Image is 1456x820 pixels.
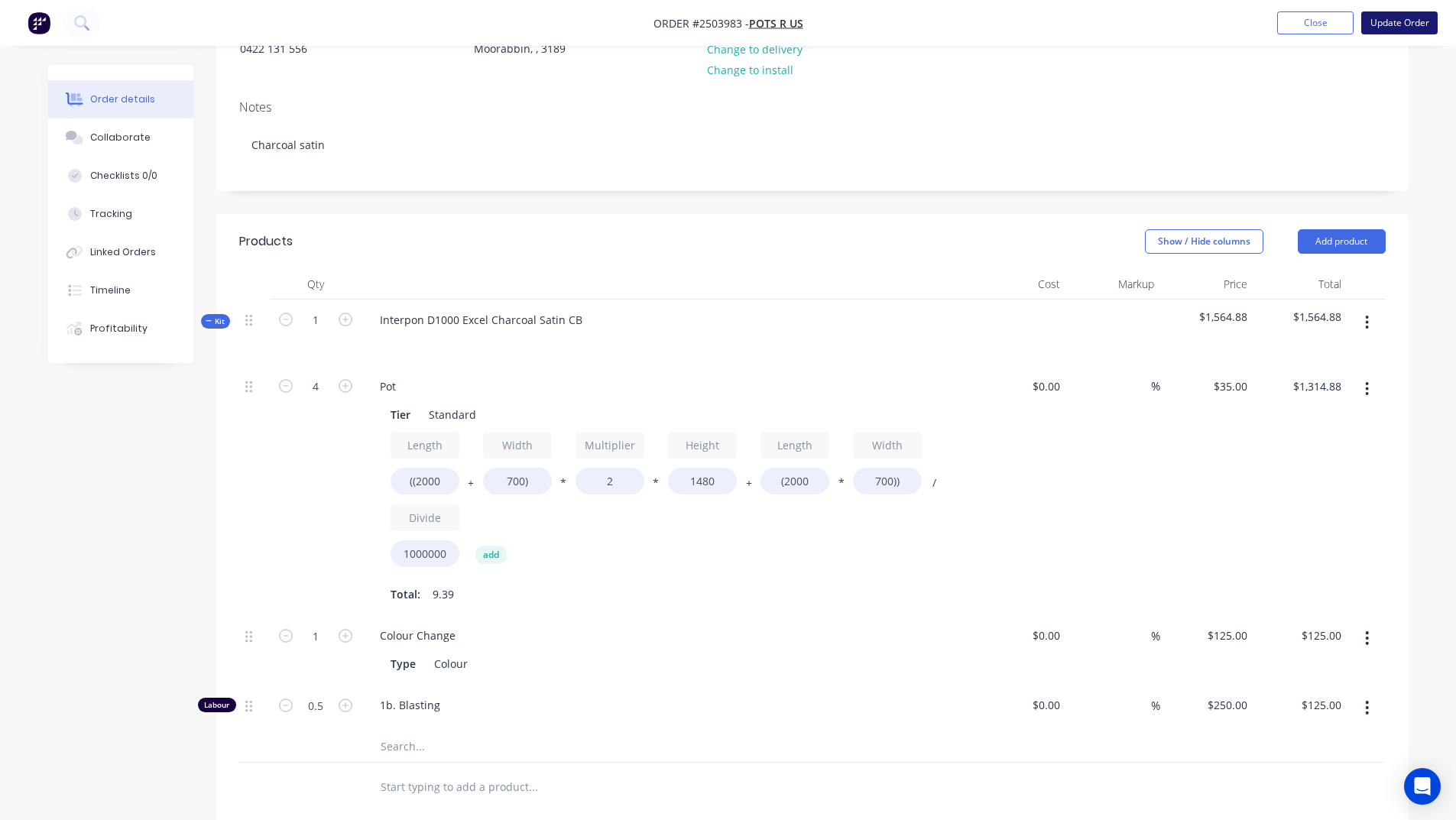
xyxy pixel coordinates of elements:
div: Checklists 0/0 [90,169,157,183]
input: Label [391,504,459,531]
div: Timeline [90,284,131,297]
button: Tracking [48,195,193,233]
span: 1b. Blasting [380,697,967,713]
input: Search... [380,731,686,762]
div: Qty [270,269,362,300]
button: Order details [48,80,193,118]
button: Change to delivery [699,38,810,59]
div: Tier [384,404,417,426]
span: $1,564.88 [1166,309,1248,325]
div: Type [384,653,422,675]
button: Checklists 0/0 [48,157,193,195]
div: Cost [973,269,1067,300]
span: Order #2503983 - [653,16,749,31]
input: Start typing to add a product... [380,772,686,802]
div: Products [239,232,293,251]
button: Change to install [699,60,801,80]
div: Total [1253,269,1347,300]
div: Collaborate [90,131,151,144]
div: Notes [239,100,1386,115]
span: % [1151,697,1160,715]
input: Value [668,468,737,494]
div: Open Intercom Messenger [1404,768,1441,805]
button: + [741,480,757,491]
button: + [463,480,478,491]
button: Profitability [48,310,193,348]
span: % [1151,378,1160,395]
button: Close [1277,11,1354,34]
input: Value [391,540,459,567]
input: Label [483,432,552,459]
span: % [1151,627,1160,645]
div: Profitability [90,322,148,335]
button: Update Order [1361,11,1438,34]
div: Moorabbin, , 3189 [474,38,601,60]
button: Collaborate [48,118,193,157]
input: Value [760,468,829,494]
button: Timeline [48,271,193,310]
input: Value [853,468,922,494]
input: Value [391,468,459,494]
div: Markup [1066,269,1160,300]
input: Label [853,432,922,459]
div: Linked Orders [90,245,156,259]
input: Label [391,432,459,459]
div: Price [1160,269,1254,300]
div: 0422 131 556 [240,38,367,60]
input: Value [576,468,644,494]
div: Pot [368,375,408,397]
button: Add product [1298,229,1386,254]
div: Tracking [90,207,132,221]
button: Linked Orders [48,233,193,271]
div: Kit [201,314,230,329]
span: Total: [391,586,420,602]
a: Pots R Us [749,16,803,31]
input: Value [483,468,552,494]
input: Label [760,432,829,459]
button: Show / Hide columns [1145,229,1263,254]
img: Factory [28,11,50,34]
span: $1,564.88 [1260,309,1341,325]
div: Order details [90,92,155,106]
div: Colour [428,653,474,675]
div: Charcoal satin [239,122,1386,168]
button: add [475,546,507,564]
input: Label [576,432,644,459]
span: Kit [206,316,225,327]
div: Standard [423,404,482,426]
input: Label [668,432,737,459]
div: Colour Change [368,624,468,647]
div: Labour [198,698,236,712]
div: Interpon D1000 Excel Charcoal Satin CB [368,309,595,331]
button: / [926,480,942,491]
span: 9.39 [433,586,454,602]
